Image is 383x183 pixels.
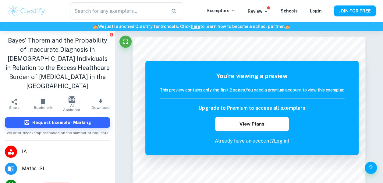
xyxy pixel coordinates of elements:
span: IA [22,148,110,155]
img: Clastify logo [7,5,46,17]
button: Help and Feedback [365,162,377,174]
button: Report issue [109,32,114,37]
p: Exemplars [207,7,236,14]
button: AI Assistant [58,95,86,112]
button: Bookmark [29,95,57,112]
h1: Bayes’ Thorem and the Probability of Inaccurate Diagnosis in [DEMOGRAPHIC_DATA] Individuals in Re... [5,36,110,91]
a: Login [310,9,322,13]
button: Request Exemplar Marking [5,117,110,128]
h6: Request Exemplar Marking [32,119,91,126]
h5: You're viewing a preview [160,71,344,81]
span: 🏫 [93,24,98,29]
span: Maths - SL [22,165,110,172]
input: Search for any exemplars... [70,2,166,19]
a: Schools [281,9,298,13]
button: View Plans [215,117,289,131]
span: We prioritize exemplars based on the number of requests [7,128,108,136]
span: Bookmark [34,105,52,110]
span: 🏫 [285,24,290,29]
h6: Upgrade to Premium to access all exemplars [199,105,305,112]
h6: This preview contains only the first 2 pages. You need a premium account to view this exemplar. [160,87,344,93]
button: Fullscreen [119,36,132,48]
a: Log in! [274,138,289,144]
a: here [191,24,200,29]
button: Download [86,95,115,112]
h6: We just launched Clastify for Schools. Click to learn how to become a school partner. [1,23,382,30]
p: Review [248,8,268,15]
button: JOIN FOR FREE [334,5,376,16]
p: Already have an account? [160,137,344,145]
span: AI Assistant [61,103,83,112]
span: Download [91,105,109,110]
img: AI Assistant [69,96,75,103]
span: Share [9,105,20,110]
